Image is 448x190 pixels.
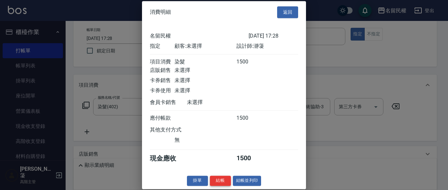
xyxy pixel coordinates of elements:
button: 結帳 [210,176,231,186]
div: 未選擇 [174,87,236,94]
div: [DATE] 17:28 [249,33,298,40]
div: 應付帳款 [150,115,174,122]
div: 1500 [236,59,261,65]
div: 項目消費 [150,59,174,65]
div: 指定 [150,43,174,50]
div: 染髮 [174,59,236,65]
button: 結帳並列印 [233,176,261,186]
div: 現金應收 [150,154,187,163]
div: 未選擇 [174,77,236,84]
div: 1500 [236,115,261,122]
div: 1500 [236,154,261,163]
div: 會員卡銷售 [150,99,187,106]
div: 卡券銷售 [150,77,174,84]
div: 卡券使用 [150,87,174,94]
div: 無 [174,137,236,144]
div: 未選擇 [187,99,249,106]
div: 顧客: 未選擇 [174,43,236,50]
div: 名留民權 [150,33,249,40]
button: 返回 [277,6,298,18]
span: 消費明細 [150,9,171,15]
button: 掛單 [187,176,208,186]
div: 店販銷售 [150,67,174,74]
div: 設計師: 瀞蓤 [236,43,298,50]
div: 未選擇 [174,67,236,74]
div: 其他支付方式 [150,127,199,133]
